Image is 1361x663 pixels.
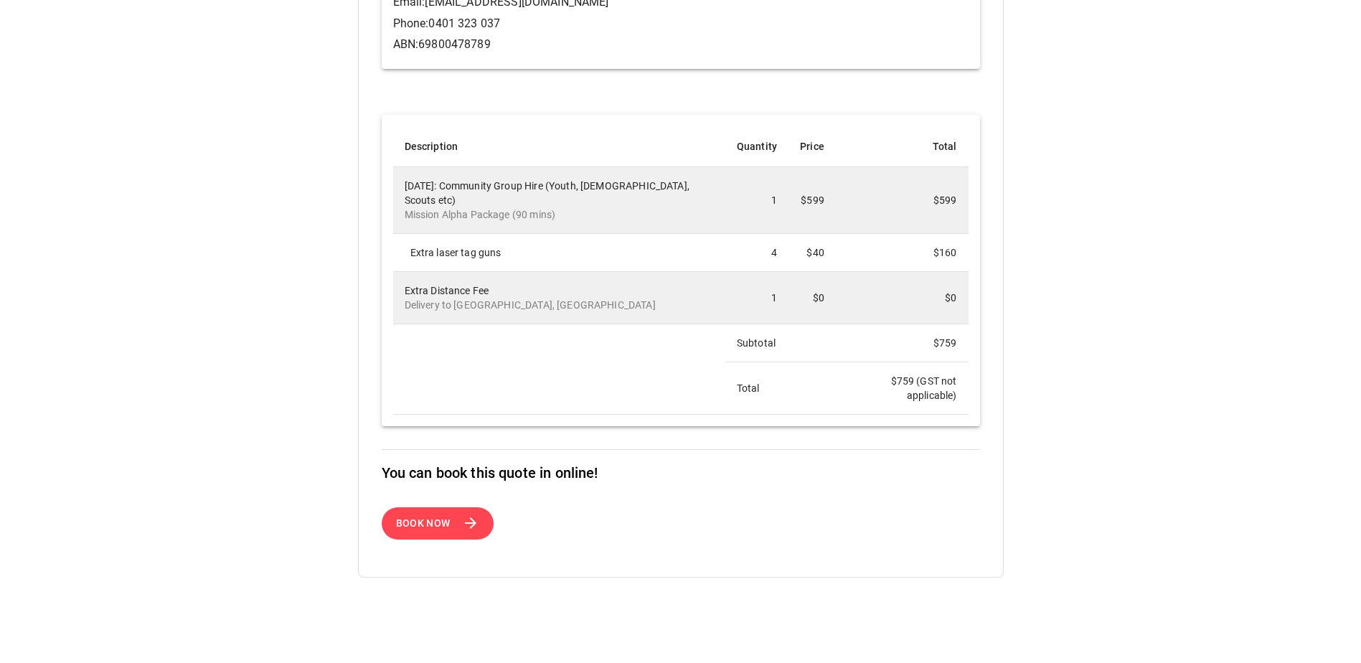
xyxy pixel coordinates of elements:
[405,207,714,222] p: Mission Alpha Package (90 mins)
[836,362,969,414] td: $ 759 (GST not applicable)
[405,179,714,222] div: [DATE]: Community Group Hire (Youth, [DEMOGRAPHIC_DATA], Scouts etc)
[788,126,836,167] th: Price
[725,166,788,233] td: 1
[393,15,969,32] p: Phone: 0401 323 037
[382,461,980,484] h6: You can book this quote in online!
[725,233,788,271] td: 4
[393,36,969,53] p: ABN: 69800478789
[836,271,969,324] td: $0
[725,126,788,167] th: Quantity
[836,166,969,233] td: $599
[395,514,450,532] span: Book Now
[725,324,836,362] td: Subtotal
[788,233,836,271] td: $40
[405,298,714,312] p: Delivery to [GEOGRAPHIC_DATA], [GEOGRAPHIC_DATA]
[410,245,714,260] div: Extra laser tag guns
[405,283,714,312] div: Extra Distance Fee
[725,271,788,324] td: 1
[393,126,725,167] th: Description
[836,324,969,362] td: $ 759
[788,166,836,233] td: $599
[836,126,969,167] th: Total
[725,362,836,414] td: Total
[836,233,969,271] td: $160
[788,271,836,324] td: $0
[381,507,493,540] button: Book Now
